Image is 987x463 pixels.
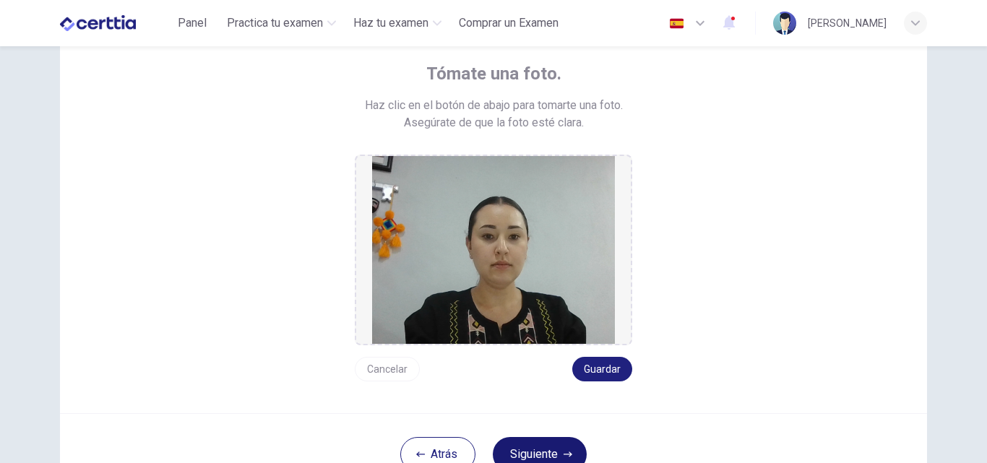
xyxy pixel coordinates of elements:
[221,10,342,36] button: Practica tu examen
[372,156,615,344] img: preview screemshot
[169,10,215,36] button: Panel
[668,18,686,29] img: es
[353,14,428,32] span: Haz tu examen
[572,357,632,381] button: Guardar
[178,14,207,32] span: Panel
[404,114,584,131] span: Asegúrate de que la foto esté clara.
[355,357,420,381] button: Cancelar
[453,10,564,36] button: Comprar un Examen
[365,97,623,114] span: Haz clic en el botón de abajo para tomarte una foto.
[426,62,561,85] span: Tómate una foto.
[60,9,136,38] img: CERTTIA logo
[773,12,796,35] img: Profile picture
[459,14,559,32] span: Comprar un Examen
[60,9,169,38] a: CERTTIA logo
[808,14,887,32] div: [PERSON_NAME]
[348,10,447,36] button: Haz tu examen
[227,14,323,32] span: Practica tu examen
